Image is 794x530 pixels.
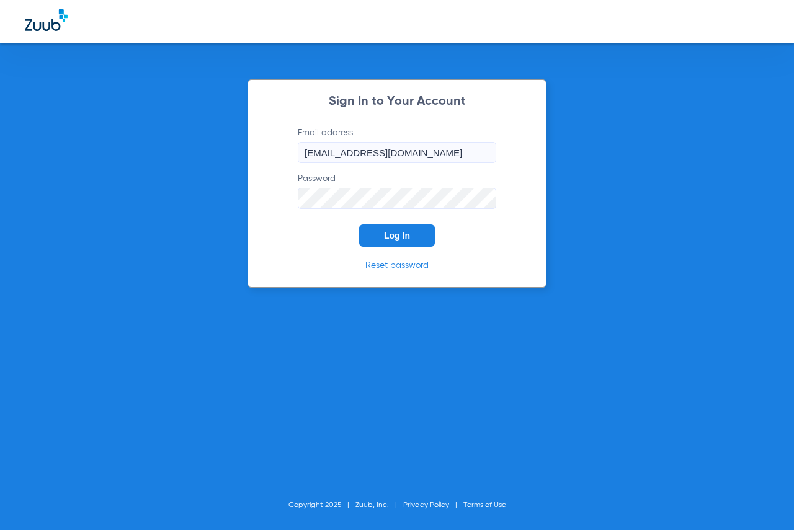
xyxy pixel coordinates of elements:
[298,172,496,209] label: Password
[384,231,410,241] span: Log In
[298,126,496,163] label: Email address
[355,499,403,511] li: Zuub, Inc.
[463,501,506,509] a: Terms of Use
[25,9,68,31] img: Zuub Logo
[298,142,496,163] input: Email address
[298,188,496,209] input: Password
[403,501,449,509] a: Privacy Policy
[288,499,355,511] li: Copyright 2025
[359,224,435,247] button: Log In
[732,470,794,530] iframe: Chat Widget
[279,95,515,108] h2: Sign In to Your Account
[365,261,429,270] a: Reset password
